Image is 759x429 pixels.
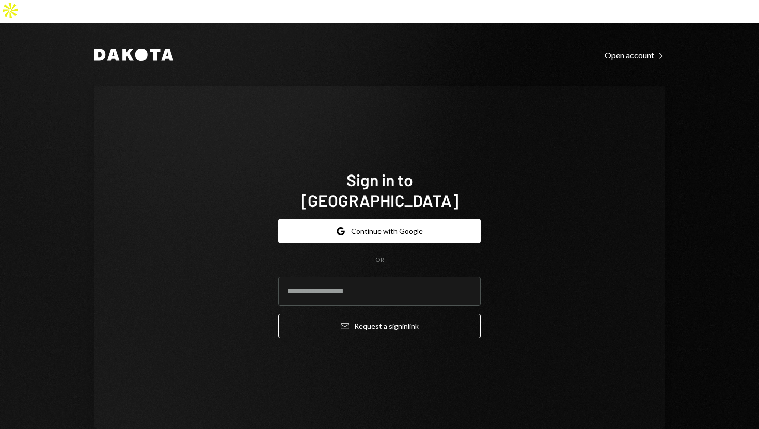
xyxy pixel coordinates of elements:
[605,49,665,60] a: Open account
[278,169,481,211] h1: Sign in to [GEOGRAPHIC_DATA]
[278,314,481,338] button: Request a signinlink
[605,50,665,60] div: Open account
[278,219,481,243] button: Continue with Google
[375,256,384,264] div: OR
